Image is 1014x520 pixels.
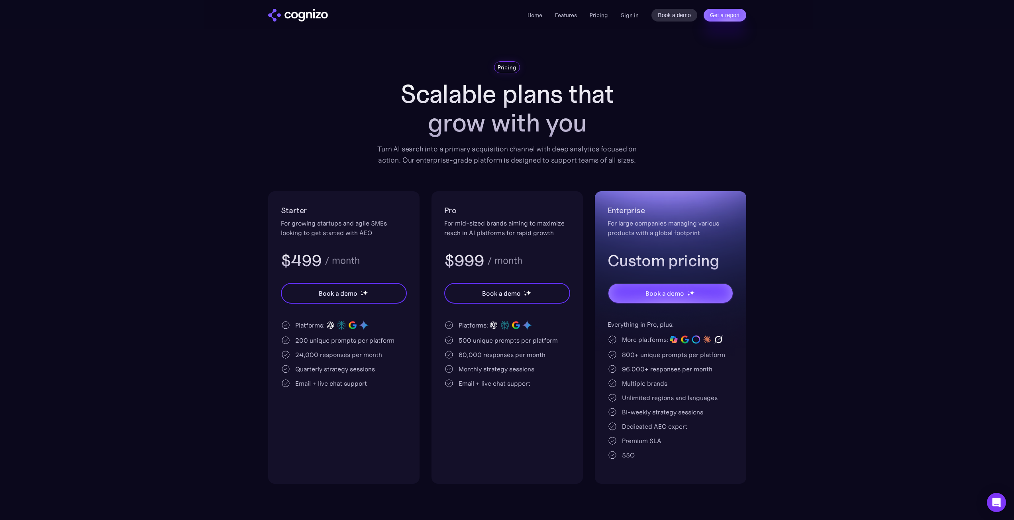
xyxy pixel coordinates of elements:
[689,290,694,295] img: star
[621,10,639,20] a: Sign in
[444,218,570,237] div: For mid-sized brands aiming to maximize reach in AI platforms for rapid growth
[651,9,697,22] a: Book a demo
[528,12,542,19] a: Home
[608,250,734,271] h3: Custom pricing
[459,379,530,388] div: Email + live chat support
[482,288,520,298] div: Book a demo
[622,364,712,374] div: 96,000+ responses per month
[459,350,545,359] div: 60,000 responses per month
[281,204,407,217] h2: Starter
[687,290,688,292] img: star
[622,379,667,388] div: Multiple brands
[459,320,488,330] div: Platforms:
[281,250,322,271] h3: $499
[622,350,725,359] div: 800+ unique prompts per platform
[687,293,690,296] img: star
[372,143,643,166] div: Turn AI search into a primary acquisition channel with deep analytics focused on action. Our ente...
[444,250,484,271] h3: $999
[555,12,577,19] a: Features
[295,364,375,374] div: Quarterly strategy sessions
[487,256,522,265] div: / month
[363,290,368,295] img: star
[295,379,367,388] div: Email + live chat support
[268,9,328,22] a: home
[622,436,661,445] div: Premium SLA
[319,288,357,298] div: Book a demo
[622,450,635,460] div: SSO
[361,290,362,292] img: star
[459,336,558,345] div: 500 unique prompts per platform
[704,9,746,22] a: Get a report
[295,320,325,330] div: Platforms:
[361,293,363,296] img: star
[622,422,687,431] div: Dedicated AEO expert
[622,393,718,402] div: Unlimited regions and languages
[444,283,570,304] a: Book a demostarstarstar
[645,288,684,298] div: Book a demo
[295,336,394,345] div: 200 unique prompts per platform
[444,204,570,217] h2: Pro
[295,350,382,359] div: 24,000 responses per month
[622,407,703,417] div: Bi-weekly strategy sessions
[281,283,407,304] a: Book a demostarstarstar
[622,335,668,344] div: More platforms:
[608,283,734,304] a: Book a demostarstarstar
[608,204,734,217] h2: Enterprise
[526,290,531,295] img: star
[281,218,407,237] div: For growing startups and agile SMEs looking to get started with AEO
[325,256,360,265] div: / month
[498,63,517,71] div: Pricing
[524,293,527,296] img: star
[372,80,643,137] h1: Scalable plans that grow with you
[268,9,328,22] img: cognizo logo
[590,12,608,19] a: Pricing
[987,493,1006,512] div: Open Intercom Messenger
[608,320,734,329] div: Everything in Pro, plus:
[524,290,525,292] img: star
[459,364,534,374] div: Monthly strategy sessions
[608,218,734,237] div: For large companies managing various products with a global footprint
